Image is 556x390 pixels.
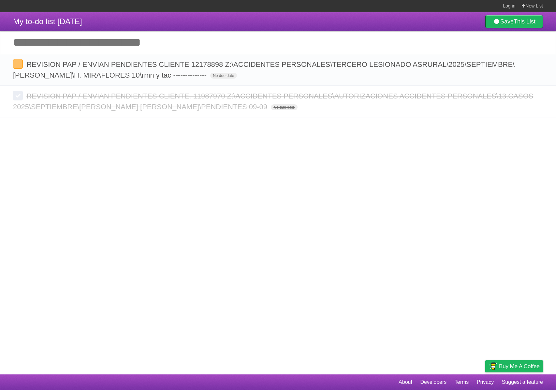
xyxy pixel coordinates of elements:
[499,361,540,372] span: Buy me a coffee
[485,15,543,28] a: SaveThis List
[502,376,543,388] a: Suggest a feature
[399,376,412,388] a: About
[489,361,497,372] img: Buy me a coffee
[455,376,469,388] a: Terms
[13,91,23,100] label: Done
[13,17,82,26] span: My to-do list [DATE]
[420,376,446,388] a: Developers
[514,18,535,25] b: This List
[485,360,543,372] a: Buy me a coffee
[271,104,297,110] span: No due date
[477,376,494,388] a: Privacy
[210,73,237,79] span: No due date
[13,92,533,111] span: REVISION PAP / ENVIAN PENDIENTES CLIENTE. 11987970 Z:\ACCIDENTES PERSONALES\AUTORIZACIONES ACCIDE...
[13,59,23,69] label: Done
[13,60,515,79] span: REVISION PAP / ENVIAN PENDIENTES CLIENTE 12178898 Z:\ACCIDENTES PERSONALES\TERCERO LESIONADO ASRU...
